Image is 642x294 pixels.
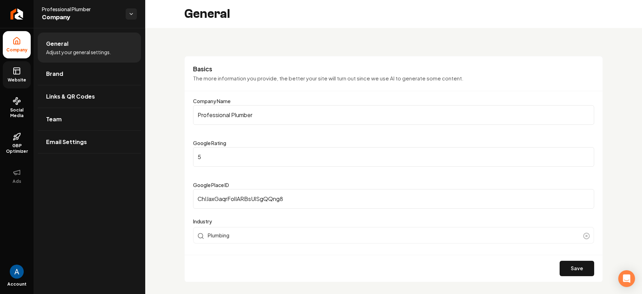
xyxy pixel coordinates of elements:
[193,217,594,225] label: Industry
[38,85,141,108] a: Links & QR Codes
[10,265,24,279] img: Andrew Magana
[3,91,31,124] a: Social Media
[42,6,120,13] span: Professional Plumber
[46,49,111,56] span: Adjust your general settings.
[560,261,594,276] button: Save
[3,47,30,53] span: Company
[10,265,24,279] button: Open user button
[3,127,31,160] a: GBP Optimizer
[38,63,141,85] a: Brand
[184,7,230,21] h2: General
[3,107,31,119] span: Social Media
[46,92,95,101] span: Links & QR Codes
[10,179,24,184] span: Ads
[193,65,594,73] h3: Basics
[5,77,29,83] span: Website
[193,147,594,167] input: Google Rating
[3,143,31,154] span: GBP Optimizer
[7,281,27,287] span: Account
[3,61,31,88] a: Website
[46,138,87,146] span: Email Settings
[193,182,229,188] label: Google Place ID
[10,8,23,20] img: Rebolt Logo
[38,131,141,153] a: Email Settings
[38,108,141,130] a: Team
[46,70,63,78] span: Brand
[193,105,594,125] input: Company Name
[193,140,226,146] label: Google Rating
[46,115,62,123] span: Team
[193,98,230,104] label: Company Name
[42,13,120,22] span: Company
[46,40,68,48] span: General
[618,270,635,287] div: Open Intercom Messenger
[3,163,31,190] button: Ads
[193,189,594,209] input: Google Place ID
[193,74,594,83] p: The more information you provide, the better your site will turn out since we use AI to generate ...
